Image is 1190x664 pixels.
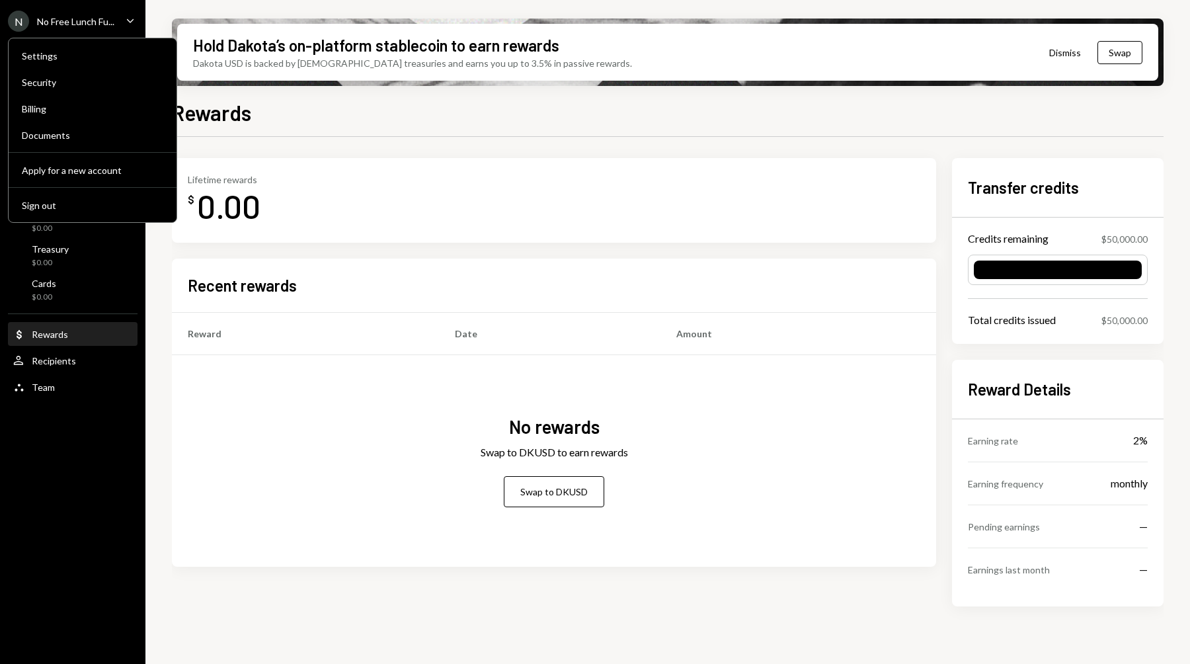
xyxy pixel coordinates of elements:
[8,322,138,346] a: Rewards
[32,382,55,393] div: Team
[197,185,260,227] div: 0.00
[1101,313,1148,327] div: $50,000.00
[188,174,260,185] div: Lifetime rewards
[32,329,68,340] div: Rewards
[1033,37,1097,68] button: Dismiss
[8,274,138,306] a: Cards$0.00
[509,414,600,440] div: No rewards
[14,44,171,67] a: Settings
[8,375,138,399] a: Team
[188,274,297,296] h2: Recent rewards
[32,355,76,366] div: Recipients
[8,349,138,372] a: Recipients
[439,312,660,354] th: Date
[22,77,163,88] div: Security
[1139,519,1148,534] div: —
[968,520,1040,534] div: Pending earnings
[968,477,1043,491] div: Earning frequency
[968,231,1049,247] div: Credits remaining
[968,312,1056,328] div: Total credits issued
[968,378,1148,400] h2: Reward Details
[22,50,163,62] div: Settings
[32,292,56,303] div: $0.00
[193,34,559,56] div: Hold Dakota’s on-platform stablecoin to earn rewards
[8,11,29,32] div: N
[32,243,69,255] div: Treasury
[172,312,439,354] th: Reward
[22,165,163,176] div: Apply for a new account
[32,257,69,269] div: $0.00
[14,159,171,183] button: Apply for a new account
[968,563,1050,577] div: Earnings last month
[1111,476,1148,491] div: monthly
[1097,41,1142,64] button: Swap
[32,278,56,289] div: Cards
[22,103,163,114] div: Billing
[14,70,171,94] a: Security
[1139,561,1148,577] div: —
[193,56,632,70] div: Dakota USD is backed by [DEMOGRAPHIC_DATA] treasuries and earns you up to 3.5% in passive rewards.
[188,193,194,206] div: $
[1133,433,1148,448] div: 2%
[14,194,171,218] button: Sign out
[481,444,628,460] div: Swap to DKUSD to earn rewards
[8,239,138,271] a: Treasury$0.00
[32,223,71,234] div: $0.00
[1101,232,1148,246] div: $50,000.00
[37,16,114,27] div: No Free Lunch Fu...
[968,434,1018,448] div: Earning rate
[504,476,604,507] button: Swap to DKUSD
[22,200,163,211] div: Sign out
[22,130,163,141] div: Documents
[660,312,936,354] th: Amount
[172,99,251,126] h1: Rewards
[14,123,171,147] a: Documents
[968,177,1148,198] h2: Transfer credits
[14,97,171,120] a: Billing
